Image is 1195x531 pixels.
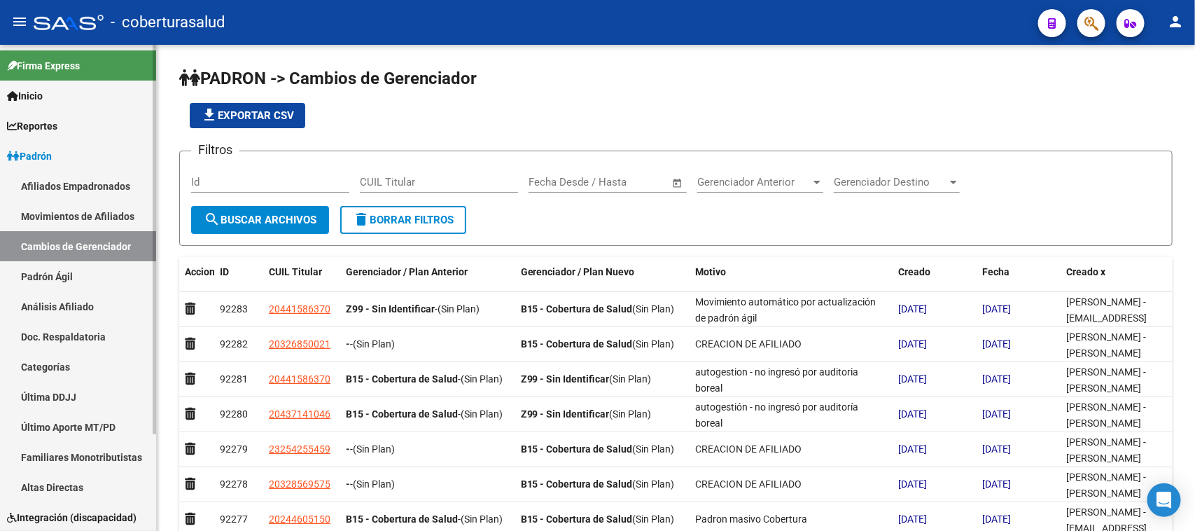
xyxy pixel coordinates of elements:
span: PADRON -> Cambios de Gerenciador [179,69,477,88]
span: Inicio [7,88,43,104]
span: Gerenciador Destino [834,176,947,188]
datatable-header-cell: Creado [893,257,977,303]
span: 92278 [220,478,248,490]
span: [PERSON_NAME] - [PERSON_NAME][EMAIL_ADDRESS][DOMAIN_NAME] [1066,401,1147,460]
span: - [346,338,395,350]
span: [PERSON_NAME] - [PERSON_NAME][EMAIL_ADDRESS][DOMAIN_NAME] [1066,331,1147,390]
datatable-header-cell: Gerenciador / Plan Anterior [340,257,515,303]
datatable-header-cell: Gerenciador / Plan Nuevo [515,257,690,303]
span: 20437141046 [269,408,330,420]
span: Movimiento automático por actualización de padrón ágil [695,296,876,324]
span: 92283 [220,303,248,315]
span: [DATE] [898,373,927,385]
span: [PERSON_NAME] - [EMAIL_ADDRESS][DOMAIN_NAME] [1066,296,1147,340]
strong: B15 - Cobertura de Salud [521,338,633,350]
span: Reportes [7,118,57,134]
span: 20441586370 [269,373,330,385]
span: Buscar Archivos [204,214,316,226]
strong: - [346,338,350,350]
span: [DATE] [898,338,927,350]
span: [DATE] [982,478,1011,490]
span: 20244605150 [269,513,330,525]
button: Exportar CSV [190,103,305,128]
span: 23254255459 [269,443,330,455]
span: [DATE] [982,338,1011,350]
strong: B15 - Cobertura de Salud [521,478,633,490]
input: Fecha fin [598,176,666,188]
button: Buscar Archivos [191,206,329,234]
span: Motivo [695,266,726,277]
span: [PERSON_NAME] - [PERSON_NAME][EMAIL_ADDRESS][DOMAIN_NAME] [1066,436,1147,495]
strong: B15 - Cobertura de Salud [521,443,633,455]
span: [DATE] [898,408,927,420]
strong: B15 - Cobertura de Salud [521,513,633,525]
span: CREACION DE AFILIADO [695,478,802,490]
span: CUIL Titular [269,266,322,277]
span: autogestion - no ingresó por auditoria boreal [695,366,858,394]
span: ID [220,266,229,277]
span: [DATE] [898,513,927,525]
span: - [346,478,395,490]
span: (Sin Plan) [610,373,652,385]
datatable-header-cell: ID [214,257,263,303]
mat-icon: menu [11,13,28,30]
span: CREACION DE AFILIADO [695,443,802,455]
span: [DATE] [982,513,1011,525]
datatable-header-cell: Creado x [1061,257,1173,303]
span: Firma Express [7,58,80,74]
strong: Z99 - Sin Identificar [346,303,435,315]
span: (Sin Plan) [633,443,675,455]
span: [PERSON_NAME] - [PERSON_NAME][EMAIL_ADDRESS][DOMAIN_NAME] [1066,471,1147,530]
strong: B15 - Cobertura de Salud [346,408,458,420]
strong: Z99 - Sin Identificar [521,408,610,420]
datatable-header-cell: Fecha [977,257,1061,303]
span: - [346,373,503,385]
strong: - [346,478,350,490]
strong: - [346,443,350,455]
span: Padrón [7,149,52,164]
span: (Sin Plan) [353,443,395,455]
span: (Sin Plan) [353,478,395,490]
span: (Sin Plan) [461,408,503,420]
span: (Sin Plan) [633,338,675,350]
span: (Sin Plan) [633,513,675,525]
span: (Sin Plan) [610,408,652,420]
span: 92281 [220,373,248,385]
span: Gerenciador Anterior [697,176,811,188]
button: Borrar Filtros [340,206,466,234]
span: Integración (discapacidad) [7,510,137,525]
mat-icon: search [204,211,221,228]
span: 92279 [220,443,248,455]
span: [DATE] [898,443,927,455]
span: [DATE] [982,443,1011,455]
mat-icon: file_download [201,106,218,123]
span: Borrar Filtros [353,214,454,226]
mat-icon: person [1167,13,1184,30]
span: - [346,443,395,455]
span: 92280 [220,408,248,420]
span: 92277 [220,513,248,525]
div: Open Intercom Messenger [1147,483,1181,517]
span: [DATE] [898,478,927,490]
span: [DATE] [982,303,1011,315]
span: [DATE] [982,408,1011,420]
span: Fecha [982,266,1009,277]
span: (Sin Plan) [461,373,503,385]
span: Padron masivo Cobertura [695,513,807,525]
span: 92282 [220,338,248,350]
span: - coberturasalud [111,7,225,38]
span: autogestión - no ingresó por auditoría boreal [695,401,858,429]
datatable-header-cell: CUIL Titular [263,257,340,303]
span: Creado x [1066,266,1105,277]
span: Gerenciador / Plan Nuevo [521,266,635,277]
mat-icon: delete [353,211,370,228]
span: (Sin Plan) [633,303,675,315]
span: (Sin Plan) [438,303,480,315]
strong: B15 - Cobertura de Salud [346,373,458,385]
span: Accion [185,266,215,277]
span: Creado [898,266,930,277]
span: Gerenciador / Plan Anterior [346,266,468,277]
span: - [346,303,480,315]
span: (Sin Plan) [633,478,675,490]
span: - [346,513,503,525]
